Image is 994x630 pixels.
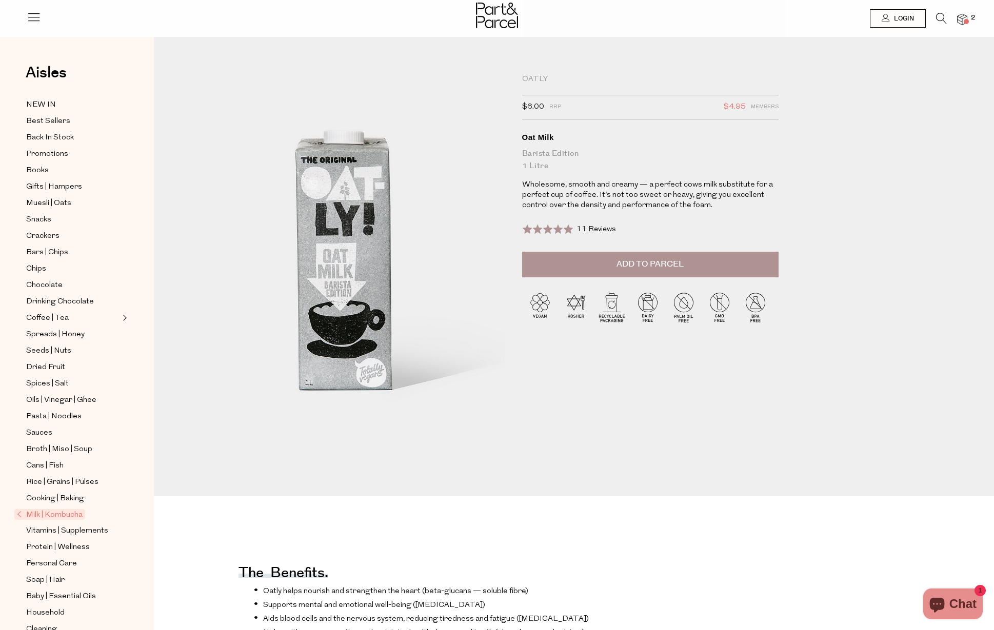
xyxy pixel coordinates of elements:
span: Pasta | Noodles [26,411,82,423]
a: Dried Fruit [26,361,120,374]
span: Sauces [26,427,52,439]
span: RRP [549,100,561,114]
div: Oatly [522,74,779,85]
span: Broth | Miso | Soup [26,443,92,456]
a: Seeds | Nuts [26,344,120,357]
a: Baby | Essential Oils [26,590,120,603]
a: Snacks [26,213,120,226]
span: Dried Fruit [26,361,65,374]
span: Seeds | Nuts [26,345,71,357]
a: Chocolate [26,279,120,292]
inbox-online-store-chat: Shopify online store chat [920,588,986,622]
span: Snacks [26,214,51,226]
span: Drinking Chocolate [26,296,94,308]
span: Back In Stock [26,132,74,144]
span: Aisles [26,62,67,84]
span: Oils | Vinegar | Ghee [26,394,96,407]
span: Household [26,607,65,619]
span: Vitamins | Supplements [26,525,108,537]
img: P_P-ICONS-Live_Bec_V11_Palm_Oil_Free.svg [666,289,702,325]
img: P_P-ICONS-Live_Bec_V11_Recyclable_Packaging.svg [594,289,630,325]
span: NEW IN [26,99,56,111]
div: Barista Edition 1 Litre [522,148,779,172]
img: P_P-ICONS-Live_Bec_V11_Kosher.svg [558,289,594,325]
span: 11 Reviews [576,226,616,233]
a: Spreads | Honey [26,328,120,341]
a: Vitamins | Supplements [26,524,120,537]
a: Promotions [26,148,120,160]
a: Pasta | Noodles [26,410,120,423]
span: Books [26,165,49,177]
img: P_P-ICONS-Live_Bec_V11_Dairy_Free.svg [630,289,666,325]
span: Muesli | Oats [26,197,71,210]
a: Cans | Fish [26,459,120,472]
img: Part&Parcel [476,3,518,28]
span: Aids blood cells and the nervous system, reducing tiredness and fatigue ([MEDICAL_DATA]) [263,615,589,623]
span: Baby | Essential Oils [26,591,96,603]
a: Aisles [26,65,67,91]
a: Bars | Chips [26,246,120,259]
span: Rice | Grains | Pulses [26,476,98,489]
span: Personal Care [26,558,77,570]
span: Supports mental and emotional well-being ([MEDICAL_DATA]) [263,601,485,609]
a: Drinking Chocolate [26,295,120,308]
span: Crackers [26,230,59,242]
span: Cooking | Baking [26,493,84,505]
span: Chips [26,263,46,275]
span: Gifts | Hampers [26,181,82,193]
span: Milk | Kombucha [14,509,85,520]
p: Wholesome, smooth and creamy — a perfect cows milk substitute for a perfect cup of coffee. It’s n... [522,180,779,211]
span: Promotions [26,148,68,160]
a: Back In Stock [26,131,120,144]
span: Members [751,100,779,114]
span: Spreads | Honey [26,329,85,341]
a: Rice | Grains | Pulses [26,476,120,489]
span: Bars | Chips [26,247,68,259]
a: Muesli | Oats [26,197,120,210]
a: Household [26,606,120,619]
a: Spices | Salt [26,377,120,390]
a: Oils | Vinegar | Ghee [26,394,120,407]
a: Protein | Wellness [26,541,120,554]
img: P_P-ICONS-Live_Bec_V11_GMO_Free.svg [702,289,738,325]
span: Coffee | Tea [26,312,69,324]
a: Login [870,9,926,28]
a: Sauces [26,426,120,439]
a: Gifts | Hampers [26,180,120,193]
a: Milk | Kombucha [17,509,120,521]
span: 2 [968,13,978,23]
a: Books [26,164,120,177]
a: Coffee | Tea [26,312,120,324]
a: Broth | Miso | Soup [26,443,120,456]
span: Best Sellers [26,115,70,128]
span: Protein | Wellness [26,541,90,554]
span: Chocolate [26,279,63,292]
span: Spices | Salt [26,378,69,390]
a: Cooking | Baking [26,492,120,505]
span: Soap | Hair [26,574,65,586]
span: $6.00 [522,100,544,114]
a: Personal Care [26,557,120,570]
a: Crackers [26,230,120,242]
img: P_P-ICONS-Live_Bec_V11_BPA_Free.svg [738,289,773,325]
span: Cans | Fish [26,460,64,472]
span: Login [891,14,914,23]
h4: The benefits. [238,571,328,578]
div: Oat Milk [522,132,779,143]
span: Oatly helps nourish and strengthen the heart (beta-glucans — soluble fibre) [263,587,528,595]
a: Chips [26,262,120,275]
a: Soap | Hair [26,574,120,586]
img: Oat Milk [185,78,507,458]
a: NEW IN [26,98,120,111]
span: $4.95 [724,100,746,114]
a: 2 [957,14,967,25]
button: Expand/Collapse Coffee | Tea [120,312,127,324]
span: Add to Parcel [617,258,684,270]
a: Best Sellers [26,115,120,128]
img: P_P-ICONS-Live_Bec_V11_Vegan.svg [522,289,558,325]
button: Add to Parcel [522,252,779,277]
